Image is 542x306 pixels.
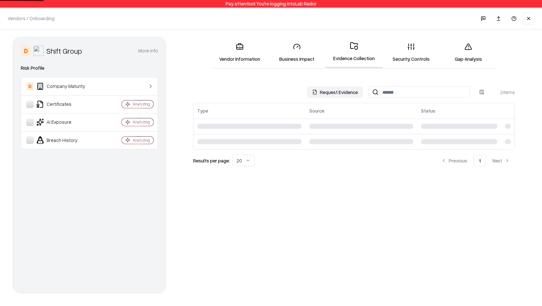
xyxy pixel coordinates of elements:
div: Breach History [26,136,102,144]
a: Security Controls [383,38,440,67]
button: More info [138,45,158,57]
div: D [26,82,34,90]
a: Evidence Collection [325,37,382,68]
div: Analyzing [133,101,150,107]
div: D [21,46,31,56]
div: 2 items [489,89,515,96]
p: Vendors / Onboarding [8,15,55,22]
div: Company Maturity [26,82,102,90]
a: Gap Analysis [440,38,497,67]
div: Risk Profile [21,64,158,72]
nav: pagination [436,155,515,166]
a: Business Impact [268,38,325,67]
p: Results per page: [193,157,230,164]
img: Shift Group [34,46,44,56]
div: AI Exposure [26,118,102,126]
div: Certificates [26,100,102,108]
div: Analyzing [133,137,150,143]
div: Status [421,107,435,114]
div: Shift Group [46,46,82,56]
div: Source [309,107,324,114]
a: Vendor Information [211,38,268,67]
button: Request Evidence [307,86,363,98]
div: Type [197,107,208,114]
div: Analyzing [133,119,150,125]
button: 1 [474,155,486,166]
